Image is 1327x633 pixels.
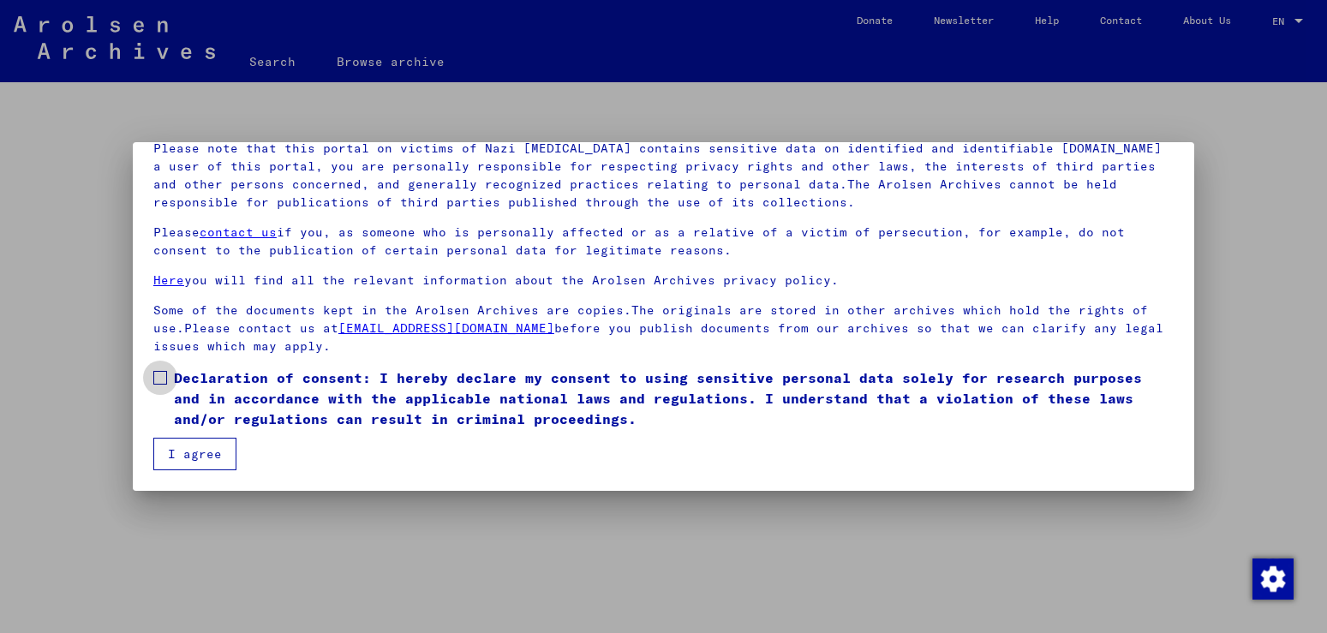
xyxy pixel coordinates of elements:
[153,438,236,470] button: I agree
[174,367,1174,429] span: Declaration of consent: I hereby declare my consent to using sensitive personal data solely for r...
[153,272,1174,290] p: you will find all the relevant information about the Arolsen Archives privacy policy.
[153,224,1174,260] p: Please if you, as someone who is personally affected or as a relative of a victim of persecution,...
[338,320,554,336] a: [EMAIL_ADDRESS][DOMAIN_NAME]
[153,302,1174,355] p: Some of the documents kept in the Arolsen Archives are copies.The originals are stored in other a...
[1252,558,1294,600] img: Change consent
[200,224,277,240] a: contact us
[153,140,1174,212] p: Please note that this portal on victims of Nazi [MEDICAL_DATA] contains sensitive data on identif...
[153,272,184,288] a: Here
